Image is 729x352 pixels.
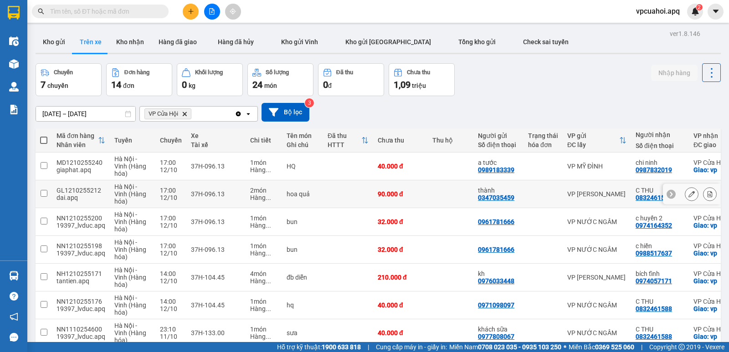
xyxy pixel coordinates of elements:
[72,31,109,53] button: Trên xe
[160,137,182,144] div: Chuyến
[478,166,514,173] div: 0989183339
[636,242,684,250] div: c hiền
[230,8,236,15] span: aim
[323,79,328,90] span: 0
[250,298,277,305] div: 1 món
[160,270,182,277] div: 14:00
[629,5,687,17] span: vpcuahoi.apq
[266,166,271,173] span: ...
[50,6,158,16] input: Tìm tên, số ĐT hoặc mã đơn
[160,326,182,333] div: 23:10
[328,82,332,89] span: đ
[567,218,626,225] div: VP NƯỚC NGẦM
[250,270,277,277] div: 4 món
[528,132,558,139] div: Trạng thái
[685,187,698,201] div: Sửa đơn hàng
[247,63,313,96] button: Số lượng24món
[250,250,277,257] div: Hàng thông thường
[478,187,519,194] div: thành
[328,141,361,148] div: HTTT
[378,218,423,225] div: 32.000 đ
[266,222,271,229] span: ...
[191,163,241,170] div: 37H-096.13
[328,132,361,139] div: Đã thu
[287,132,318,139] div: Tên món
[204,4,220,20] button: file-add
[394,79,411,90] span: 1,09
[458,38,496,46] span: Tổng kho gửi
[266,69,289,76] div: Số lượng
[250,187,277,194] div: 2 món
[56,214,105,222] div: NN1210255200
[651,65,698,81] button: Nhập hàng
[567,274,626,281] div: VP [PERSON_NAME]
[478,194,514,201] div: 0347035459
[218,38,254,46] span: Hàng đã hủy
[56,333,105,340] div: 19397_lvduc.apq
[478,132,519,139] div: Người gửi
[235,110,242,117] svg: Clear all
[567,246,626,253] div: VP NƯỚC NGẦM
[636,270,684,277] div: bích tĩnh
[160,166,182,173] div: 12/10
[368,342,369,352] span: |
[287,141,318,148] div: Ghi chú
[318,63,384,96] button: Đã thu0đ
[287,329,318,337] div: sưa
[191,246,241,253] div: 37H-096.13
[678,344,685,350] span: copyright
[38,8,44,15] span: search
[188,8,194,15] span: plus
[250,242,277,250] div: 1 món
[160,242,182,250] div: 17:00
[41,79,46,90] span: 7
[114,137,151,144] div: Tuyến
[708,4,724,20] button: caret-down
[264,82,277,89] span: món
[595,343,634,351] strong: 0369 525 060
[567,301,626,309] div: VP NƯỚC NGẦM
[195,69,223,76] div: Khối lượng
[636,333,672,340] div: 0832461588
[478,326,519,333] div: khách sữa
[636,131,684,138] div: Người nhận
[378,190,423,198] div: 90.000 đ
[266,250,271,257] span: ...
[56,326,105,333] div: NN1110254600
[305,98,314,107] sup: 3
[287,301,318,309] div: hq
[696,4,703,10] sup: 2
[56,141,98,148] div: Nhân viên
[109,31,151,53] button: Kho nhận
[636,298,684,305] div: C THU
[569,342,634,352] span: Miền Bắc
[691,7,699,15] img: icon-new-feature
[10,312,18,321] span: notification
[191,132,241,139] div: Xe
[191,274,241,281] div: 37H-104.45
[160,298,182,305] div: 14:00
[636,187,684,194] div: C THU
[191,329,241,337] div: 37H-133.00
[698,4,701,10] span: 2
[567,190,626,198] div: VP [PERSON_NAME]
[56,277,105,285] div: tantien.apq
[252,79,262,90] span: 24
[183,4,199,20] button: plus
[10,292,18,301] span: question-circle
[9,36,19,46] img: warehouse-icon
[567,329,626,337] div: VP NƯỚC NGẦM
[106,63,172,96] button: Đơn hàng14đơn
[432,137,469,144] div: Thu hộ
[323,128,373,153] th: Toggle SortBy
[56,194,105,201] div: dai.apq
[54,69,73,76] div: Chuyến
[182,111,187,117] svg: Delete
[114,239,146,260] span: Hà Nội - Vinh (Hàng hóa)
[36,31,72,53] button: Kho gửi
[191,141,241,148] div: Tài xế
[478,333,514,340] div: 0977808067
[189,82,195,89] span: kg
[9,105,19,114] img: solution-icon
[250,333,277,340] div: Hàng thông thường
